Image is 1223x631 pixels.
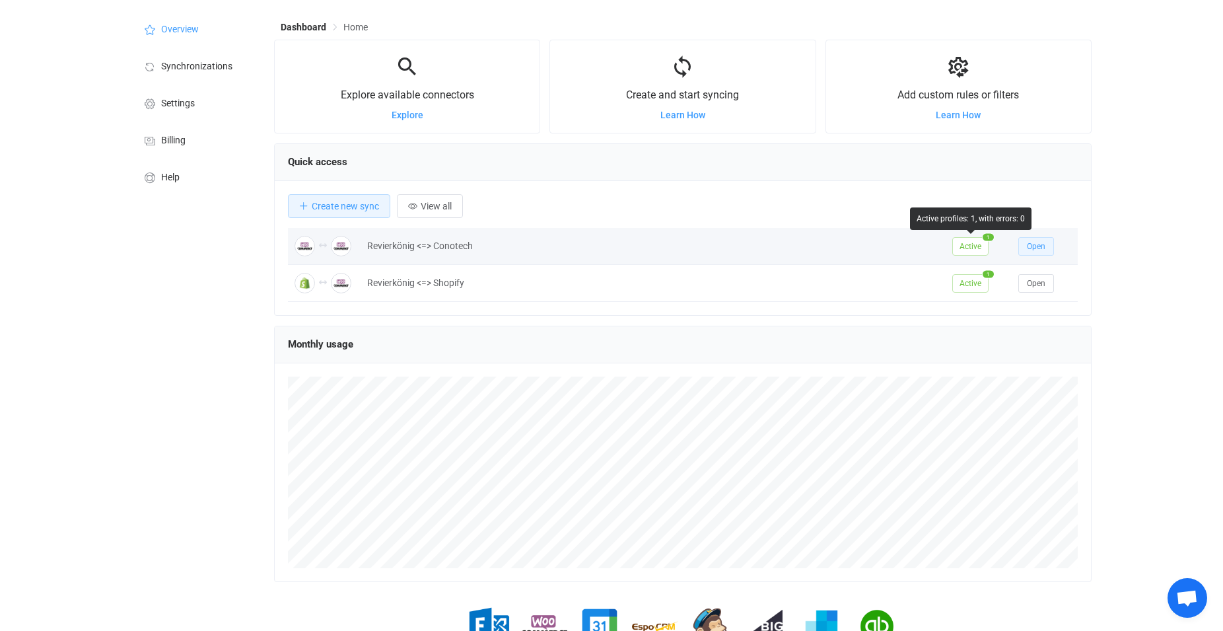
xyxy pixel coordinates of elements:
[161,24,199,35] span: Overview
[161,98,195,109] span: Settings
[1018,278,1054,288] a: Open
[161,172,180,183] span: Help
[910,207,1031,230] div: Active profiles: 1, with errors: 0
[1168,578,1207,618] a: Open chat
[341,89,474,101] span: Explore available connectors
[626,89,739,101] span: Create and start syncing
[1027,279,1045,288] span: Open
[331,273,351,293] img: WooCommerce Inventory Quantities
[1018,274,1054,293] button: Open
[936,110,981,120] a: Learn How
[361,239,946,254] div: Revierkönig <=> Conotech
[983,233,994,241] span: 1
[421,201,452,211] span: View all
[281,22,368,32] div: Breadcrumb
[129,84,261,121] a: Settings
[361,276,946,291] div: Revierkönig <=> Shopify
[331,236,351,256] img: WooCommerce Inventory Quantities
[1027,242,1045,251] span: Open
[392,110,423,120] a: Explore
[343,22,368,32] span: Home
[983,270,994,278] span: 1
[129,158,261,195] a: Help
[952,237,989,256] span: Active
[161,135,186,146] span: Billing
[129,47,261,84] a: Synchronizations
[295,236,315,256] img: WooCommerce Inventory Quantities
[660,110,705,120] a: Learn How
[288,338,353,350] span: Monthly usage
[129,10,261,47] a: Overview
[288,156,347,168] span: Quick access
[952,274,989,293] span: Active
[397,194,463,218] button: View all
[129,121,261,158] a: Billing
[897,89,1019,101] span: Add custom rules or filters
[1018,237,1054,256] button: Open
[288,194,390,218] button: Create new sync
[161,61,232,72] span: Synchronizations
[281,22,326,32] span: Dashboard
[1018,241,1054,251] a: Open
[312,201,379,211] span: Create new sync
[295,273,315,293] img: Shopify Inventory Quantities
